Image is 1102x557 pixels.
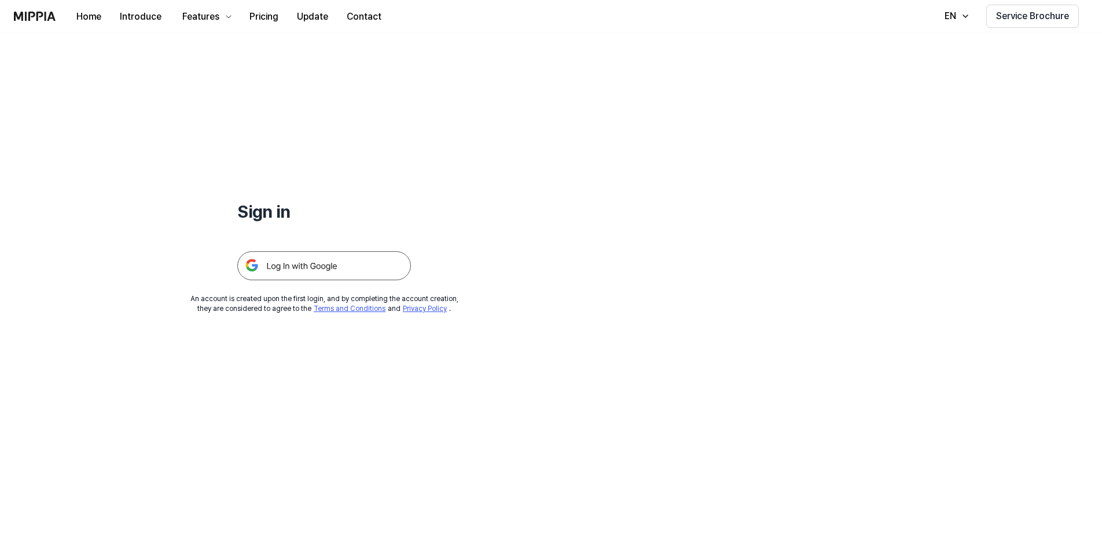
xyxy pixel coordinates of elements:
[171,5,240,28] button: Features
[314,305,385,313] a: Terms and Conditions
[240,5,288,28] button: Pricing
[986,5,1079,28] button: Service Brochure
[180,10,222,24] div: Features
[237,251,411,280] img: 구글 로그인 버튼
[403,305,447,313] a: Privacy Policy
[337,5,391,28] button: Contact
[933,5,977,28] button: EN
[190,294,458,314] div: An account is created upon the first login, and by completing the account creation, they are cons...
[14,12,56,21] img: logo
[67,5,111,28] button: Home
[237,199,411,223] h1: Sign in
[288,5,337,28] button: Update
[111,5,171,28] button: Introduce
[288,1,337,32] a: Update
[942,9,958,23] div: EN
